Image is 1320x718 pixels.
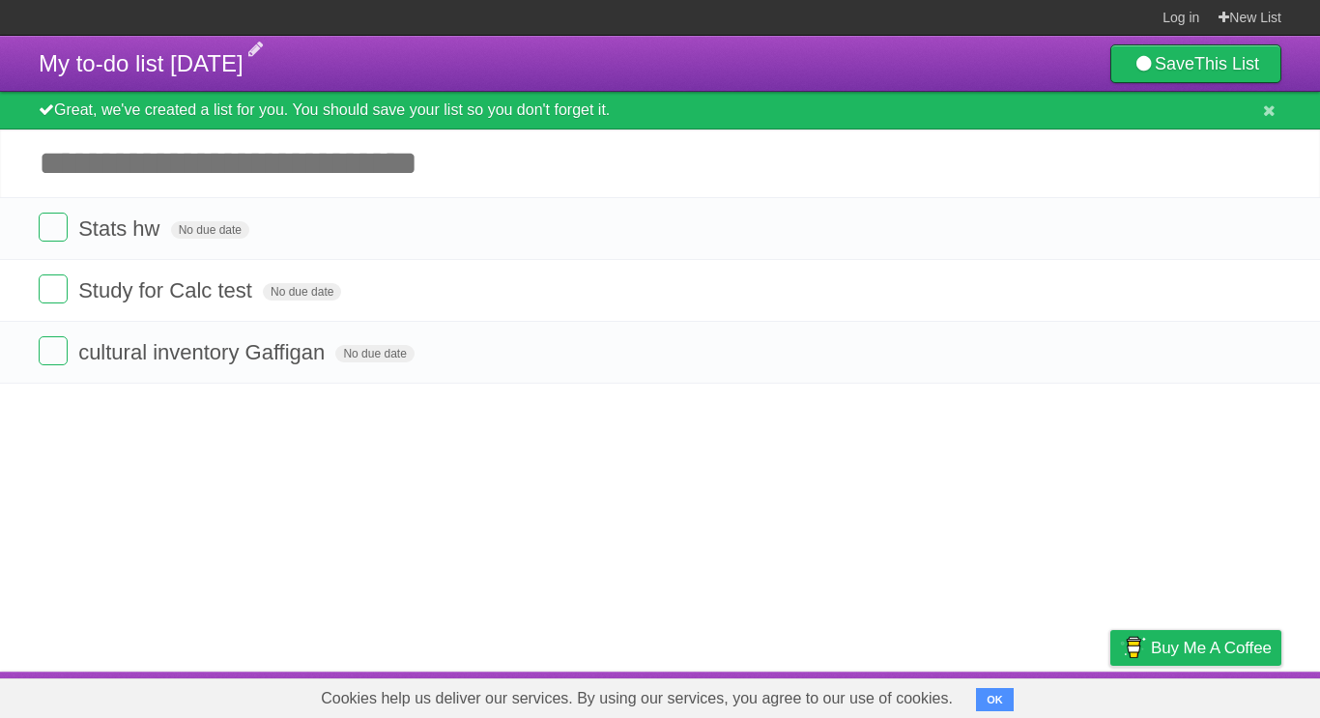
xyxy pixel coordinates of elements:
[1120,631,1146,664] img: Buy me a coffee
[301,679,972,718] span: Cookies help us deliver our services. By using our services, you agree to our use of cookies.
[39,213,68,242] label: Done
[1160,676,1281,713] a: Suggest a feature
[917,676,995,713] a: Developers
[1194,54,1259,73] b: This List
[78,216,164,241] span: Stats hw
[78,340,330,364] span: cultural inventory Gaffigan
[39,50,244,76] span: My to-do list [DATE]
[78,278,257,302] span: Study for Calc test
[263,283,341,301] span: No due date
[171,221,249,239] span: No due date
[1085,676,1135,713] a: Privacy
[1110,44,1281,83] a: SaveThis List
[39,336,68,365] label: Done
[1019,676,1062,713] a: Terms
[1110,630,1281,666] a: Buy me a coffee
[335,345,414,362] span: No due date
[976,688,1014,711] button: OK
[853,676,894,713] a: About
[39,274,68,303] label: Done
[1151,631,1272,665] span: Buy me a coffee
